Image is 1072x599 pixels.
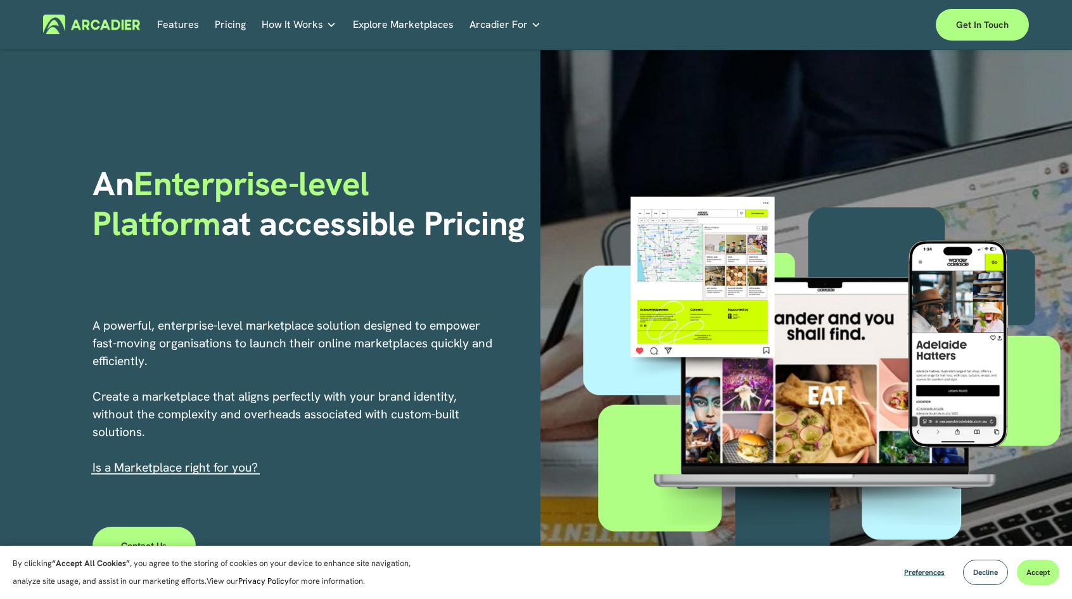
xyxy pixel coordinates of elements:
p: A powerful, enterprise-level marketplace solution designed to empower fast-moving organisations t... [93,317,494,477]
a: folder dropdown [469,15,541,34]
a: Contact Us [93,527,196,565]
a: Get in touch [936,9,1029,41]
img: Arcadier [43,15,140,34]
span: Arcadier For [469,16,528,34]
span: I [93,460,258,475]
button: Decline [963,560,1008,585]
span: Preferences [904,567,945,577]
span: Enterprise-level Platform [93,162,378,245]
iframe: Chat Widget [1009,538,1072,599]
span: Decline [973,567,998,577]
a: s a Marketplace right for you? [96,460,258,475]
a: Explore Marketplaces [353,15,454,34]
button: Preferences [895,560,954,585]
a: Privacy Policy [238,576,289,586]
span: How It Works [262,16,323,34]
a: folder dropdown [262,15,336,34]
a: Pricing [215,15,246,34]
strong: “Accept All Cookies” [52,558,130,569]
h1: An at accessible Pricing [93,164,532,243]
a: Features [157,15,199,34]
p: By clicking , you agree to the storing of cookies on your device to enhance site navigation, anal... [13,555,424,590]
